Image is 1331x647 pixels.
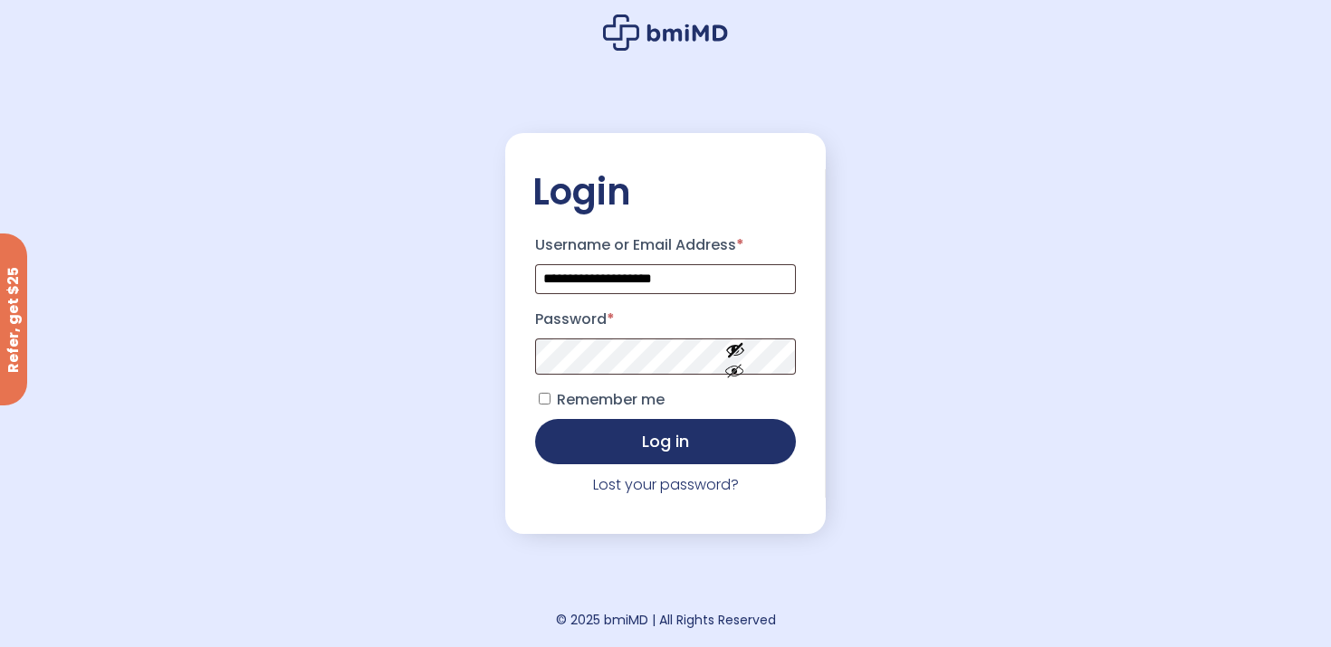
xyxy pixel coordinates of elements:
[556,607,776,633] div: © 2025 bmiMD | All Rights Reserved
[685,325,786,387] button: Show password
[532,169,799,214] h2: Login
[535,419,796,464] button: Log in
[539,393,551,404] input: Remember me
[535,231,796,260] label: Username or Email Address
[557,389,665,410] span: Remember me
[535,305,796,334] label: Password
[593,474,739,495] a: Lost your password?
